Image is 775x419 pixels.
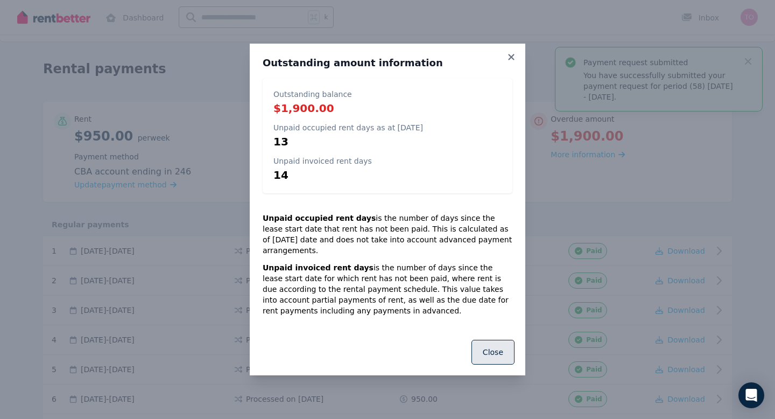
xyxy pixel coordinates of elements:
p: 14 [273,167,372,183]
h3: Outstanding amount information [263,57,512,69]
button: Close [471,340,515,365]
p: is the number of days since the lease start date that rent has not been paid. This is calculated ... [263,213,512,256]
p: 13 [273,134,423,149]
p: $1,900.00 [273,101,352,116]
p: is the number of days since the lease start date for which rent has not been paid, where rent is ... [263,262,512,316]
p: Unpaid invoiced rent days [273,156,372,166]
strong: Unpaid occupied rent days [263,214,376,222]
p: Unpaid occupied rent days as at [DATE] [273,122,423,133]
p: Outstanding balance [273,89,352,100]
strong: Unpaid invoiced rent days [263,263,374,272]
div: Open Intercom Messenger [738,382,764,408]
